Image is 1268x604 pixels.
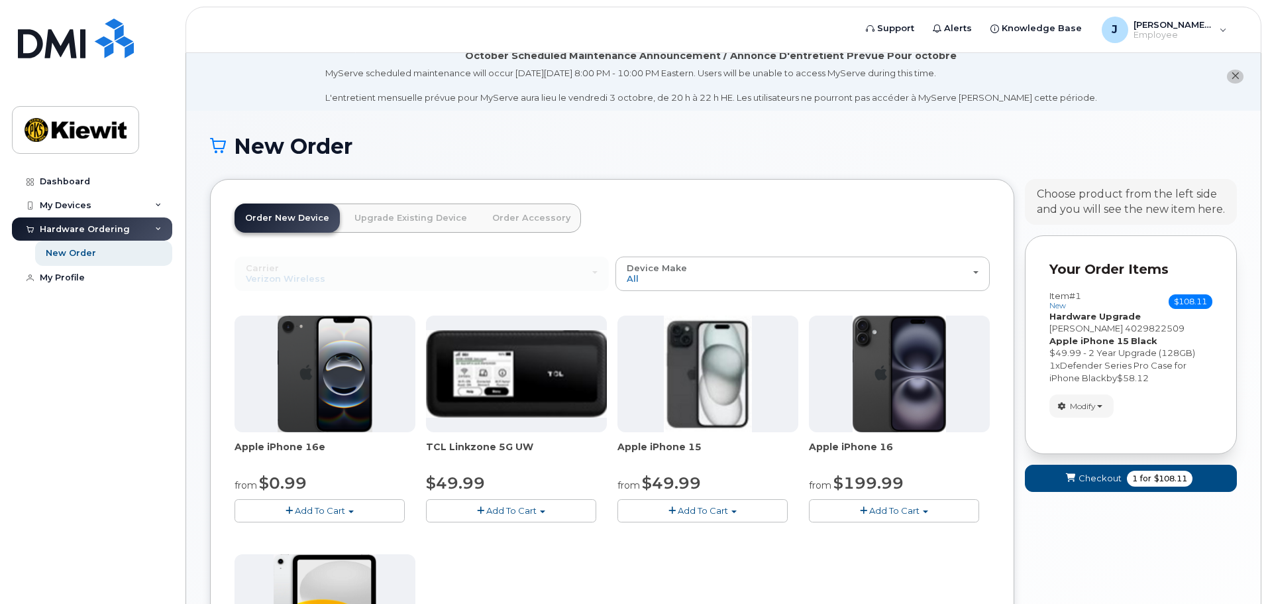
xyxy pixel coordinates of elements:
img: iphone16e.png [278,316,373,432]
h3: Item [1049,291,1081,310]
span: for [1137,473,1154,485]
span: All [627,273,639,284]
span: $199.99 [833,473,904,493]
a: Order Accessory [482,204,581,233]
span: $108.11 [1154,473,1187,485]
div: TCL Linkzone 5G UW [426,440,607,467]
button: Modify [1049,394,1114,418]
span: Modify [1070,400,1096,412]
span: #1 [1069,290,1081,301]
span: $49.99 [642,473,701,493]
div: Apple iPhone 15 [617,440,798,467]
div: Jake.Tyler [1092,17,1236,43]
button: Add To Cart [426,499,596,522]
img: iphone_16_plus.png [853,316,946,432]
strong: Apple iPhone 15 [1049,335,1129,346]
p: Your Order Items [1049,260,1212,279]
button: close notification [1227,70,1243,84]
span: 1 [1049,360,1055,371]
button: Add To Cart [809,499,979,522]
span: [PERSON_NAME] [1049,323,1123,333]
div: Apple iPhone 16e [235,440,415,467]
button: Add To Cart [617,499,788,522]
a: Order New Device [235,204,340,233]
a: Upgrade Existing Device [344,204,478,233]
span: $108.11 [1169,294,1212,309]
small: from [235,479,257,491]
img: iphone15.jpg [664,316,752,432]
span: Add To Cart [678,505,728,516]
span: Add To Cart [869,505,920,516]
span: Add To Cart [295,505,345,516]
div: $49.99 - 2 Year Upgrade (128GB) [1049,347,1212,359]
span: $0.99 [259,473,307,493]
div: x by [1049,359,1212,384]
span: Checkout [1079,472,1122,485]
small: from [809,479,831,491]
span: Defender Series Pro Case for iPhone Black [1049,360,1187,383]
div: MyServe scheduled maintenance will occur [DATE][DATE] 8:00 PM - 10:00 PM Eastern. Users will be u... [325,67,1097,104]
div: Apple iPhone 16 [809,440,990,467]
span: Add To Cart [486,505,537,516]
h1: New Order [210,135,1237,158]
button: Checkout 1 for $108.11 [1025,465,1237,492]
iframe: Messenger Launcher [1210,546,1258,594]
span: 4029822509 [1125,323,1185,333]
small: from [617,479,640,491]
button: Device Make All [615,257,990,291]
strong: Hardware Upgrade [1049,311,1141,322]
img: linkzone5g.png [426,330,607,418]
div: October Scheduled Maintenance Announcement / Annonce D'entretient Prévue Pour octobre [465,49,957,63]
span: $49.99 [426,473,485,493]
span: Device Make [627,263,687,273]
div: Choose product from the left side and you will see the new item here. [1037,187,1225,217]
button: Add To Cart [235,499,405,522]
small: new [1049,301,1066,310]
strong: Black [1131,335,1157,346]
span: $58.12 [1117,373,1149,383]
span: 1 [1132,473,1137,485]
